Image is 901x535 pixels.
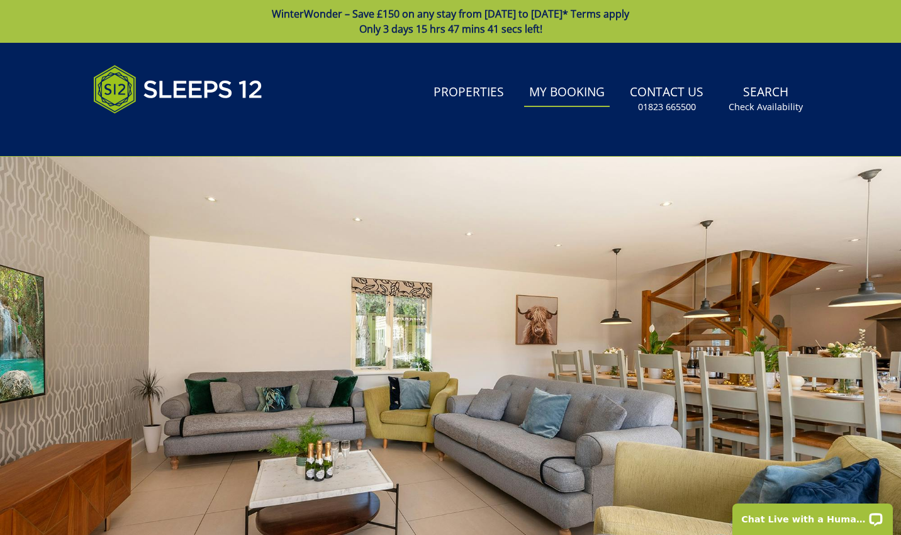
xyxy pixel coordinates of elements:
[729,101,803,113] small: Check Availability
[625,79,708,120] a: Contact Us01823 665500
[93,58,263,121] img: Sleeps 12
[724,79,808,120] a: SearchCheck Availability
[87,128,219,139] iframe: Customer reviews powered by Trustpilot
[724,495,901,535] iframe: LiveChat chat widget
[428,79,509,107] a: Properties
[359,22,542,36] span: Only 3 days 15 hrs 47 mins 41 secs left!
[638,101,696,113] small: 01823 665500
[524,79,610,107] a: My Booking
